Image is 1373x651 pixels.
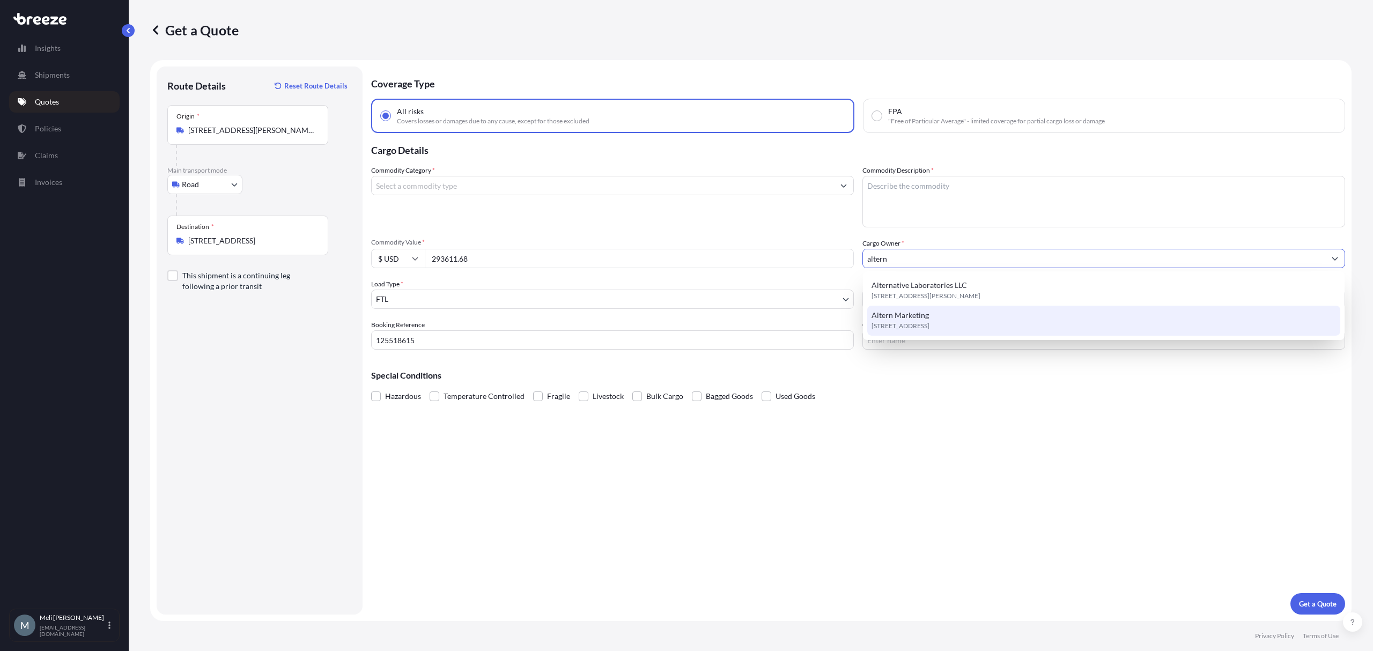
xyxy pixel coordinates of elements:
[776,388,815,404] span: Used Goods
[35,70,70,80] p: Shipments
[1299,598,1337,609] p: Get a Quote
[371,165,435,176] label: Commodity Category
[862,320,900,330] label: Carrier Name
[35,123,61,134] p: Policies
[371,279,403,290] span: Load Type
[182,179,199,190] span: Road
[872,321,929,331] span: [STREET_ADDRESS]
[284,80,348,91] p: Reset Route Details
[1255,632,1294,640] p: Privacy Policy
[40,624,106,637] p: [EMAIL_ADDRESS][DOMAIN_NAME]
[872,310,929,321] span: Altern Marketing
[188,235,315,246] input: Destination
[888,106,902,117] span: FPA
[182,270,320,292] label: This shipment is a continuing leg following a prior transit
[385,388,421,404] span: Hazardous
[862,279,1345,287] span: Freight Cost
[176,223,214,231] div: Destination
[706,388,753,404] span: Bagged Goods
[371,238,854,247] span: Commodity Value
[188,125,315,136] input: Origin
[371,66,1345,99] p: Coverage Type
[872,280,967,291] span: Alternative Laboratories LLC
[1303,632,1339,640] p: Terms of Use
[35,43,61,54] p: Insights
[372,176,834,195] input: Select a commodity type
[1325,249,1345,268] button: Show suggestions
[167,175,242,194] button: Select transport
[35,97,59,107] p: Quotes
[167,79,226,92] p: Route Details
[371,133,1345,165] p: Cargo Details
[547,388,570,404] span: Fragile
[862,165,934,176] label: Commodity Description
[646,388,683,404] span: Bulk Cargo
[425,249,854,268] input: Type amount
[862,330,1345,350] input: Enter name
[371,320,425,330] label: Booking Reference
[867,276,1340,336] div: Suggestions
[150,21,239,39] p: Get a Quote
[167,166,352,175] p: Main transport mode
[872,291,980,301] span: [STREET_ADDRESS][PERSON_NAME]
[397,117,589,125] span: Covers losses or damages due to any cause, except for those excluded
[862,238,904,249] label: Cargo Owner
[20,620,29,631] span: M
[863,249,1325,268] input: Full name
[176,112,200,121] div: Origin
[371,330,854,350] input: Your internal reference
[593,388,624,404] span: Livestock
[40,613,106,622] p: Meli [PERSON_NAME]
[35,177,62,188] p: Invoices
[834,176,853,195] button: Show suggestions
[371,371,1345,380] p: Special Conditions
[888,117,1105,125] span: "Free of Particular Average" - limited coverage for partial cargo loss or damage
[397,106,424,117] span: All risks
[444,388,525,404] span: Temperature Controlled
[376,294,388,305] span: FTL
[35,150,58,161] p: Claims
